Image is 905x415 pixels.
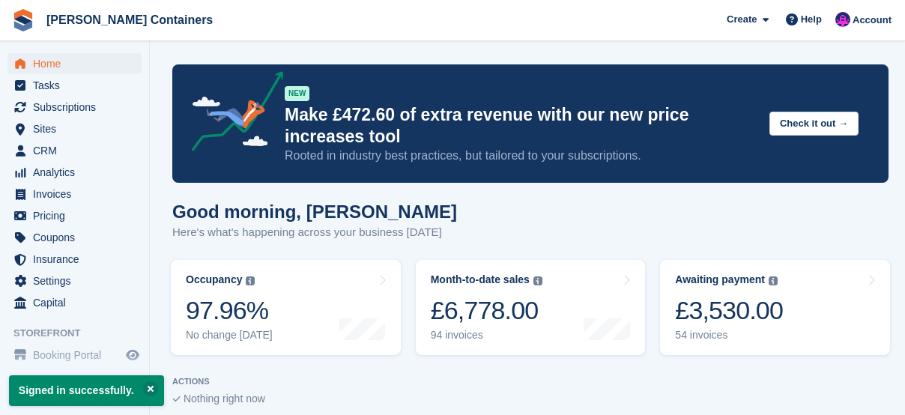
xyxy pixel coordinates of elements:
a: menu [7,53,142,74]
p: Rooted in industry best practices, but tailored to your subscriptions. [285,148,757,164]
span: Coupons [33,227,123,248]
button: Check it out → [769,112,859,136]
a: Preview store [124,346,142,364]
span: Home [33,53,123,74]
a: menu [7,227,142,248]
a: menu [7,75,142,96]
span: Account [853,13,892,28]
div: 94 invoices [431,329,542,342]
span: Capital [33,292,123,313]
a: menu [7,118,142,139]
img: icon-info-grey-7440780725fd019a000dd9b08b2336e03edf1995a4989e88bcd33f0948082b44.svg [769,276,778,285]
div: £6,778.00 [431,295,542,326]
a: Occupancy 97.96% No change [DATE] [171,260,401,355]
p: ACTIONS [172,377,889,387]
span: Analytics [33,162,123,183]
img: Claire Wilson [835,12,850,27]
div: No change [DATE] [186,329,273,342]
h1: Good morning, [PERSON_NAME] [172,202,457,222]
span: Pricing [33,205,123,226]
a: menu [7,292,142,313]
span: Settings [33,270,123,291]
div: Occupancy [186,273,242,286]
span: CRM [33,140,123,161]
a: menu [7,97,142,118]
div: 54 invoices [675,329,783,342]
a: menu [7,140,142,161]
span: Tasks [33,75,123,96]
span: Nothing right now [184,393,265,405]
div: NEW [285,86,309,101]
span: Insurance [33,249,123,270]
p: Make £472.60 of extra revenue with our new price increases tool [285,104,757,148]
p: Signed in successfully. [9,375,164,406]
img: stora-icon-8386f47178a22dfd0bd8f6a31ec36ba5ce8667c1dd55bd0f319d3a0aa187defe.svg [12,9,34,31]
span: Help [801,12,822,27]
img: blank_slate_check_icon-ba018cac091ee9be17c0a81a6c232d5eb81de652e7a59be601be346b1b6ddf79.svg [172,396,181,402]
a: menu [7,184,142,205]
a: menu [7,270,142,291]
p: Here's what's happening across your business [DATE] [172,224,457,241]
img: icon-info-grey-7440780725fd019a000dd9b08b2336e03edf1995a4989e88bcd33f0948082b44.svg [533,276,542,285]
div: Month-to-date sales [431,273,530,286]
span: Create [727,12,757,27]
span: Sites [33,118,123,139]
a: Month-to-date sales £6,778.00 94 invoices [416,260,646,355]
a: menu [7,249,142,270]
span: Invoices [33,184,123,205]
img: price-adjustments-announcement-icon-8257ccfd72463d97f412b2fc003d46551f7dbcb40ab6d574587a9cd5c0d94... [179,71,284,157]
span: Booking Portal [33,345,123,366]
img: icon-info-grey-7440780725fd019a000dd9b08b2336e03edf1995a4989e88bcd33f0948082b44.svg [246,276,255,285]
span: Storefront [13,326,149,341]
a: menu [7,205,142,226]
div: Awaiting payment [675,273,765,286]
a: Awaiting payment £3,530.00 54 invoices [660,260,890,355]
span: Subscriptions [33,97,123,118]
a: menu [7,162,142,183]
a: [PERSON_NAME] Containers [40,7,219,32]
div: £3,530.00 [675,295,783,326]
div: 97.96% [186,295,273,326]
a: menu [7,345,142,366]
